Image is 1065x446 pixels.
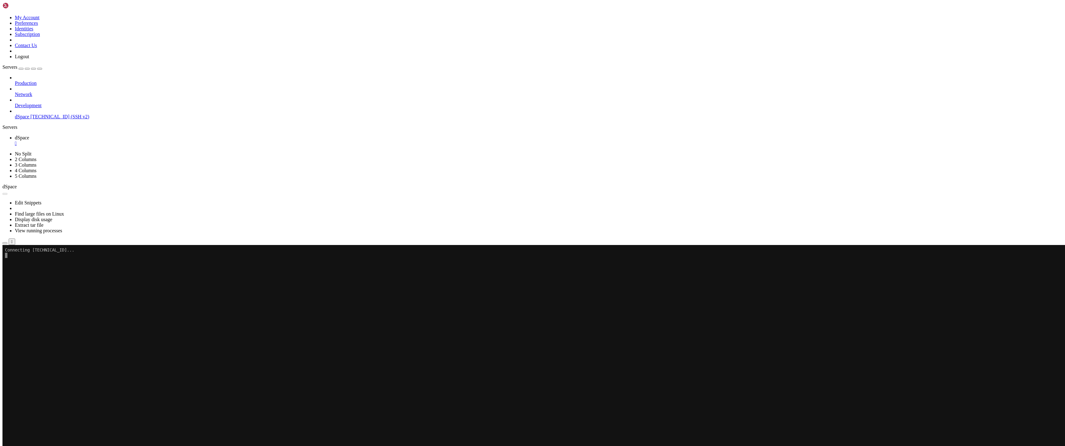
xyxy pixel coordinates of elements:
[15,15,40,20] a: My Account
[15,32,40,37] a: Subscription
[15,228,62,233] a: View running processes
[15,173,37,179] a: 5 Columns
[15,81,37,86] span: Production
[15,103,1063,108] a: Development
[2,184,17,189] span: dSpace
[15,81,1063,86] a: Production
[15,97,1063,108] li: Development
[15,211,64,216] a: Find large files on Linux
[15,26,33,31] a: Identities
[2,2,1062,8] x-row: Connecting [TECHNICAL_ID]...
[2,125,1063,130] div: Servers
[2,64,42,70] a: Servers
[9,238,15,245] button: 
[15,135,1063,146] a: dSpace
[15,141,1063,146] a: 
[15,20,38,26] a: Preferences
[15,92,32,97] span: Network
[15,168,37,173] a: 4 Columns
[15,222,43,228] a: Extract tar file
[15,135,29,140] span: dSpace
[15,43,37,48] a: Contact Us
[15,103,41,108] span: Development
[2,2,38,9] img: Shellngn
[15,108,1063,120] li: dSpace [TECHNICAL_ID] (SSH v2)
[15,86,1063,97] li: Network
[15,92,1063,97] a: Network
[30,114,89,119] span: [TECHNICAL_ID] (SSH v2)
[2,8,5,13] div: (0, 1)
[2,64,17,70] span: Servers
[15,157,37,162] a: 2 Columns
[15,114,29,119] span: dSpace
[15,200,41,205] a: Edit Snippets
[15,114,1063,120] a: dSpace [TECHNICAL_ID] (SSH v2)
[15,54,29,59] a: Logout
[11,239,13,244] div: 
[15,151,32,156] a: No Split
[15,162,37,168] a: 3 Columns
[15,75,1063,86] li: Production
[15,217,52,222] a: Display disk usage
